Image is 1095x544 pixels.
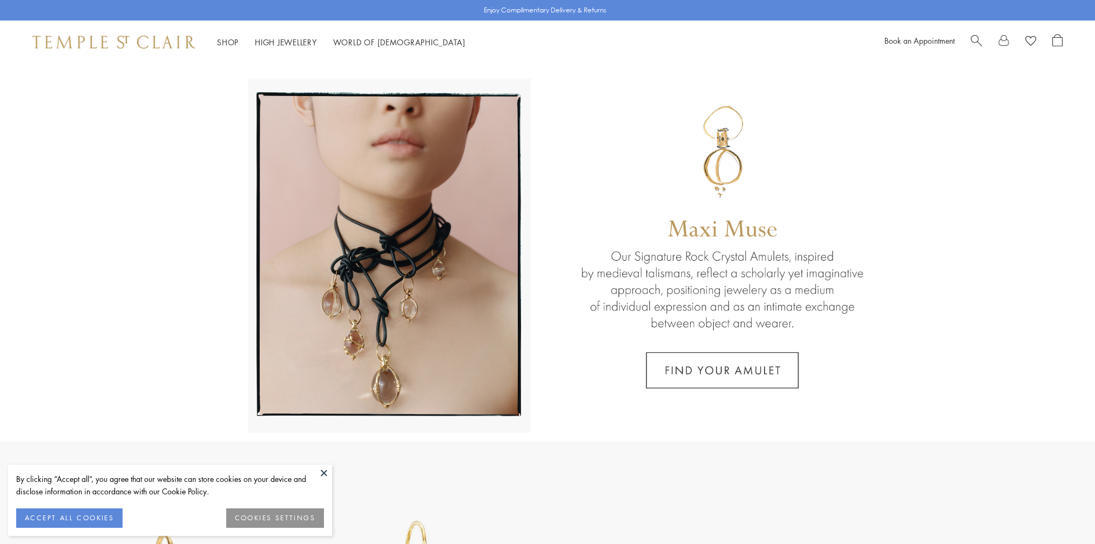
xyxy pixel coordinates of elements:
div: By clicking “Accept all”, you agree that our website can store cookies on your device and disclos... [16,473,324,498]
a: View Wishlist [1025,34,1036,50]
a: Search [971,34,982,50]
a: ShopShop [217,37,239,47]
a: Book an Appointment [884,35,955,46]
a: High JewelleryHigh Jewellery [255,37,317,47]
a: Open Shopping Bag [1052,34,1063,50]
a: World of [DEMOGRAPHIC_DATA]World of [DEMOGRAPHIC_DATA] [333,37,465,47]
p: Enjoy Complimentary Delivery & Returns [484,5,606,16]
img: Temple St. Clair [32,36,195,49]
button: COOKIES SETTINGS [226,508,324,528]
button: ACCEPT ALL COOKIES [16,508,123,528]
nav: Main navigation [217,36,465,49]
